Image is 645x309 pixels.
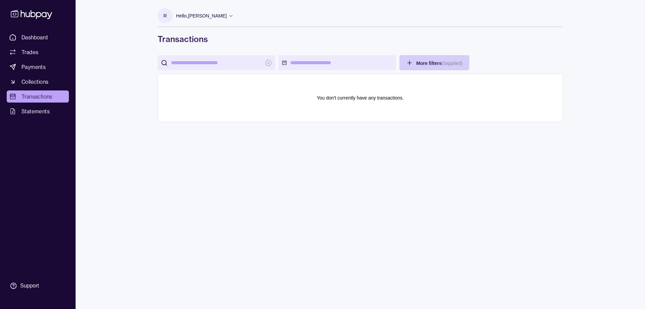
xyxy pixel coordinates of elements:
a: Statements [7,105,69,117]
h1: Transactions [158,34,563,44]
p: R [163,12,167,20]
p: ( 0 applied) [441,61,462,66]
div: Support [20,282,39,289]
a: Support [7,279,69,293]
a: Transactions [7,90,69,103]
a: Trades [7,46,69,58]
p: You don't currently have any transactions. [317,94,404,102]
span: Dashboard [21,33,48,41]
a: Dashboard [7,31,69,43]
p: Hello, [PERSON_NAME] [176,12,227,20]
span: Statements [21,107,50,115]
span: Payments [21,63,46,71]
span: More filters [416,61,463,66]
button: More filters(0applied) [399,55,469,70]
a: Payments [7,61,69,73]
span: Trades [21,48,38,56]
span: Collections [21,78,48,86]
span: Transactions [21,92,52,101]
a: Collections [7,76,69,88]
input: search [171,55,262,70]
